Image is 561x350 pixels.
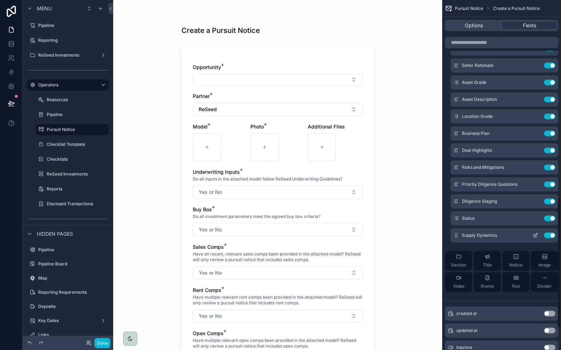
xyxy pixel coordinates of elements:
label: Reports [47,186,108,192]
span: Create a Pursuit Notice [493,6,540,11]
span: Have all recent, relevant sales comps been provided in the attached model? ReSeed will only revie... [193,251,363,263]
span: updated at [456,328,478,333]
a: Pipeline [27,20,109,31]
label: Pipeline [38,247,108,253]
label: Links [38,332,108,338]
a: Checklist Template [35,139,109,150]
span: Opex Comps [193,330,224,336]
span: Opportunity [193,64,221,70]
a: Reports [35,183,109,195]
span: Section [451,262,466,268]
span: Supply Dynamics [462,233,497,238]
a: Map [27,272,109,284]
span: Text [511,283,520,289]
span: Fields [523,22,536,29]
a: Pipeline Board [27,258,109,270]
span: Deal Highlights [462,148,492,153]
span: Title [483,262,492,268]
span: Buy Box [193,206,212,212]
button: Done [94,338,110,348]
label: Key Dates [38,318,98,323]
button: Select Button [193,185,363,199]
button: Image [531,251,558,271]
button: Text [502,272,530,292]
span: iframe [481,283,494,289]
label: Checklists [47,156,108,162]
button: Notice [502,251,530,271]
span: Seller Rationale [462,63,493,68]
a: Pursuit Notice [35,124,109,135]
span: Photo [250,124,264,130]
label: Checklist Template [47,142,108,147]
span: Divider [537,283,552,289]
label: Reporting Requirements [38,289,108,295]
button: Select Button [193,223,363,236]
button: Select Button [193,266,363,280]
label: ReSeed Investments [38,52,98,58]
a: Key Dates [27,315,109,326]
span: Options [465,22,483,29]
span: Have multiple relevant opex comps been provided in the attached model? ReSeed will only review a ... [193,338,363,349]
span: Asset Description [462,97,497,102]
span: Have multiple relevant rent comps been provided in the attached model? ReSeed will only review a ... [193,294,363,306]
label: Pursuit Notice [47,127,105,132]
span: Menu [37,5,52,12]
a: Links [27,329,109,340]
h1: Create a Pursuit Notice [181,25,260,35]
button: Divider [531,272,558,292]
span: Asset Grade [462,80,486,85]
span: Location Grade [462,114,493,119]
a: Resources [35,94,109,105]
span: Priority Diligence Questions [462,182,517,187]
span: Hidden pages [37,230,73,237]
button: Select Button [193,103,363,116]
span: Image [538,262,551,268]
span: Partner [193,93,210,99]
label: Reporting [38,38,108,43]
label: Pipeline Board [38,261,108,267]
label: Disclosed Transactions [47,201,108,207]
a: ReSeed Investments [35,168,109,180]
a: Pipeline [35,109,109,120]
span: Sales Comps [193,244,224,250]
span: Status [462,216,475,221]
a: ReSeed Investments [27,50,109,61]
button: Video [445,272,472,292]
label: Resources [47,97,108,103]
button: Select Button [193,309,363,323]
button: Select Button [193,74,363,86]
a: Disclosed Transactions [35,198,109,210]
span: Risks and Mitigations [462,165,504,170]
span: Additional Files [308,124,345,130]
span: Notice [509,262,522,268]
a: Pipeline [27,244,109,256]
span: Underwriting Inputs [193,169,240,175]
span: Yes or No [199,312,222,320]
label: Operators [38,82,95,88]
a: Checklists [35,154,109,165]
span: Model [193,124,208,130]
span: Business Plan [462,131,490,136]
label: Pipeline [47,112,108,117]
span: Yes or No [199,269,222,276]
a: Reporting Requirements [27,287,109,298]
a: Deposits [27,301,109,312]
label: ReSeed Investments [47,171,108,177]
label: Map [38,275,108,281]
button: Section [445,251,472,271]
label: Pipeline [38,23,108,28]
span: ReSeed [199,106,217,113]
span: Do all inputs in the attached model follow ReSeed Underwriting Guidelines? [193,176,342,182]
span: Yes or No [199,189,222,196]
button: Title [474,251,501,271]
span: Do all investment parameters meet the agreed buy box criteria? [193,214,320,219]
a: Reporting [27,35,109,46]
label: Deposits [38,304,108,309]
span: Diligence Staging [462,199,497,204]
a: Operators [27,79,109,91]
span: Pursuit Notice [455,6,483,11]
span: Rent Comps [193,287,221,293]
span: Video [453,283,464,289]
button: iframe [474,272,501,292]
span: created at [456,311,477,316]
